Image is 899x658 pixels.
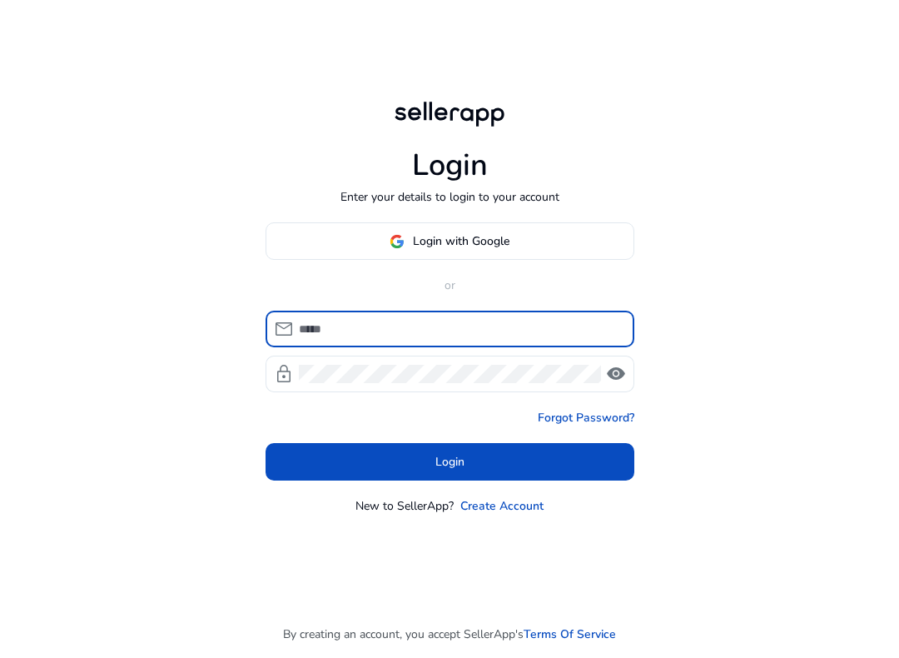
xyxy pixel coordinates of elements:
span: Login with Google [413,232,509,250]
p: New to SellerApp? [355,497,454,515]
button: Login [266,443,634,481]
p: or [266,277,634,294]
a: Create Account [460,497,544,515]
span: mail [274,319,294,339]
span: lock [274,364,294,384]
a: Forgot Password? [538,409,634,426]
img: google-logo.svg [390,234,405,249]
button: Login with Google [266,222,634,260]
span: Login [435,453,464,471]
span: visibility [606,364,626,384]
a: Terms Of Service [524,626,616,643]
p: Enter your details to login to your account [340,188,559,206]
h1: Login [412,147,488,183]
